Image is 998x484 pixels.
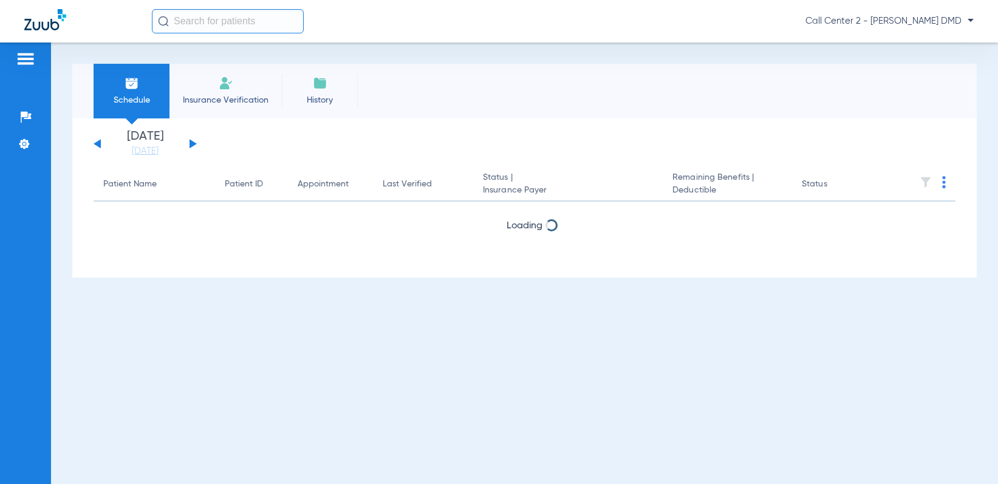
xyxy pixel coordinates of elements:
span: Insurance Payer [483,184,653,197]
span: Schedule [103,94,160,106]
th: Status [792,168,874,202]
input: Search for patients [152,9,304,33]
div: Patient Name [103,178,157,191]
th: Remaining Benefits | [663,168,792,202]
span: Loading [507,221,542,231]
img: group-dot-blue.svg [942,176,946,188]
img: Schedule [125,76,139,90]
img: hamburger-icon [16,52,35,66]
span: Deductible [672,184,782,197]
span: Insurance Verification [179,94,273,106]
li: [DATE] [109,131,182,157]
span: History [291,94,349,106]
div: Last Verified [383,178,463,191]
img: History [313,76,327,90]
div: Last Verified [383,178,432,191]
div: Patient ID [225,178,278,191]
img: Search Icon [158,16,169,27]
div: Patient Name [103,178,205,191]
div: Appointment [298,178,363,191]
img: Zuub Logo [24,9,66,30]
img: filter.svg [920,176,932,188]
a: [DATE] [109,145,182,157]
th: Status | [473,168,663,202]
span: Call Center 2 - [PERSON_NAME] DMD [805,15,974,27]
img: Manual Insurance Verification [219,76,233,90]
div: Appointment [298,178,349,191]
div: Patient ID [225,178,263,191]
